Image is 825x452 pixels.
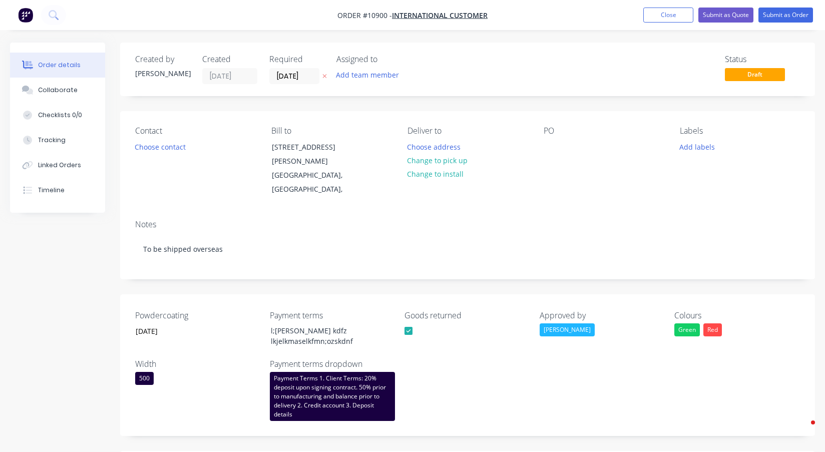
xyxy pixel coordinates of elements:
[10,53,105,78] button: Order details
[263,140,363,197] div: [STREET_ADDRESS][PERSON_NAME][GEOGRAPHIC_DATA], [GEOGRAPHIC_DATA],
[336,68,404,82] button: Add team member
[38,111,82,120] div: Checklists 0/0
[680,126,800,136] div: Labels
[38,186,65,195] div: Timeline
[272,168,355,196] div: [GEOGRAPHIC_DATA], [GEOGRAPHIC_DATA],
[407,126,528,136] div: Deliver to
[725,68,785,81] span: Draft
[38,86,78,95] div: Collaborate
[270,309,395,321] label: Payment terms
[540,309,665,321] label: Approved by
[337,11,392,20] span: Order #10900 -
[135,68,190,79] div: [PERSON_NAME]
[38,61,81,70] div: Order details
[135,372,154,385] div: 500
[402,154,473,167] button: Change to pick up
[269,55,324,64] div: Required
[270,358,395,370] label: Payment terms dropdown
[331,68,404,82] button: Add team member
[135,55,190,64] div: Created by
[674,309,799,321] label: Colours
[703,323,722,336] div: Red
[130,140,191,153] button: Choose contact
[135,358,260,370] label: Width
[10,153,105,178] button: Linked Orders
[271,126,391,136] div: Bill to
[38,161,81,170] div: Linked Orders
[263,323,388,348] div: l;[PERSON_NAME] kdfz lkjelkmaselkfmn;ozskdnf
[270,372,395,421] div: Payment Terms 1. Client Terms: 20% deposit upon signing contract. 50% prior to manufacturing and ...
[202,55,257,64] div: Created
[674,140,720,153] button: Add labels
[10,78,105,103] button: Collaborate
[404,309,530,321] label: Goods returned
[10,128,105,153] button: Tracking
[336,55,437,64] div: Assigned to
[402,140,466,153] button: Choose address
[544,126,664,136] div: PO
[129,324,253,339] input: Enter date
[10,103,105,128] button: Checklists 0/0
[402,167,469,181] button: Change to install
[392,11,488,20] a: International customer
[135,126,255,136] div: Contact
[758,8,813,23] button: Submit as Order
[791,418,815,442] iframe: Intercom live chat
[643,8,693,23] button: Close
[725,55,800,64] div: Status
[135,309,260,321] label: Powdercoating
[272,140,355,168] div: [STREET_ADDRESS][PERSON_NAME]
[38,136,66,145] div: Tracking
[135,220,800,229] div: Notes
[540,323,595,336] div: [PERSON_NAME]
[135,234,800,264] div: To be shipped overseas
[674,323,700,336] div: Green
[698,8,753,23] button: Submit as Quote
[18,8,33,23] img: Factory
[10,178,105,203] button: Timeline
